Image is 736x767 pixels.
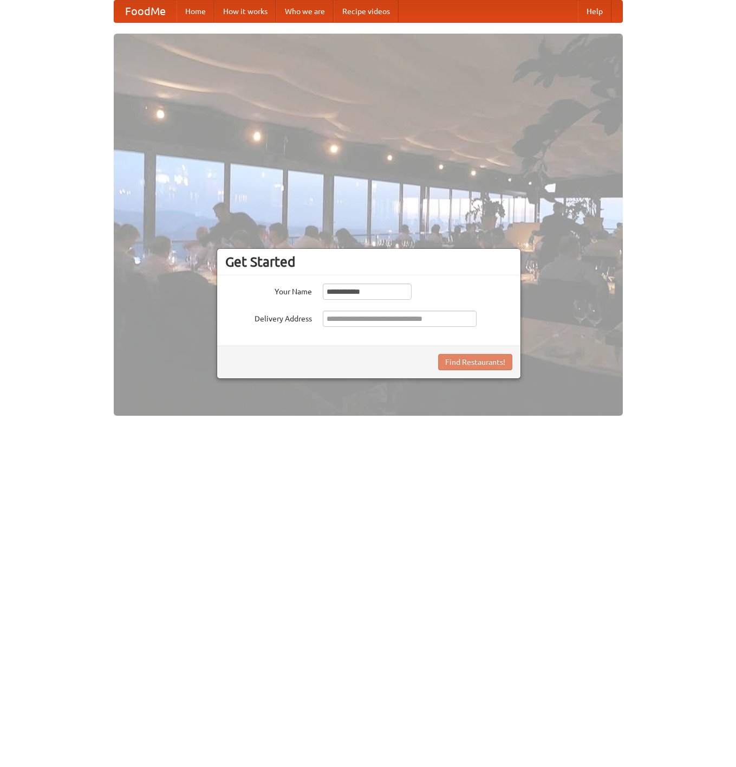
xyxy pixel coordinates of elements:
[225,283,312,297] label: Your Name
[214,1,276,22] a: How it works
[276,1,334,22] a: Who we are
[438,354,512,370] button: Find Restaurants!
[225,254,512,270] h3: Get Started
[578,1,611,22] a: Help
[225,311,312,324] label: Delivery Address
[177,1,214,22] a: Home
[114,1,177,22] a: FoodMe
[334,1,399,22] a: Recipe videos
